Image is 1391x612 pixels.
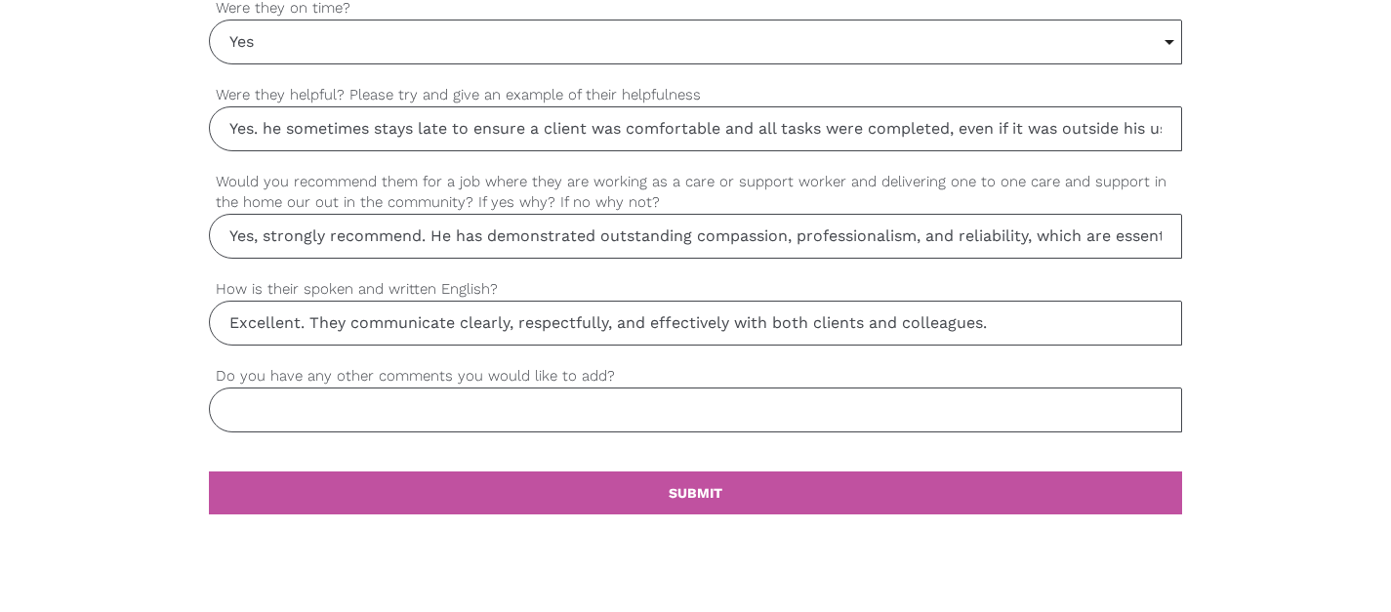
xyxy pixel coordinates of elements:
a: SUBMIT [209,471,1183,514]
label: Were they helpful? Please try and give an example of their helpfulness [209,84,1183,106]
label: Would you recommend them for a job where they are working as a care or support worker and deliver... [209,171,1183,214]
b: SUBMIT [669,485,722,501]
label: Do you have any other comments you would like to add? [209,365,1183,388]
label: How is their spoken and written English? [209,278,1183,301]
